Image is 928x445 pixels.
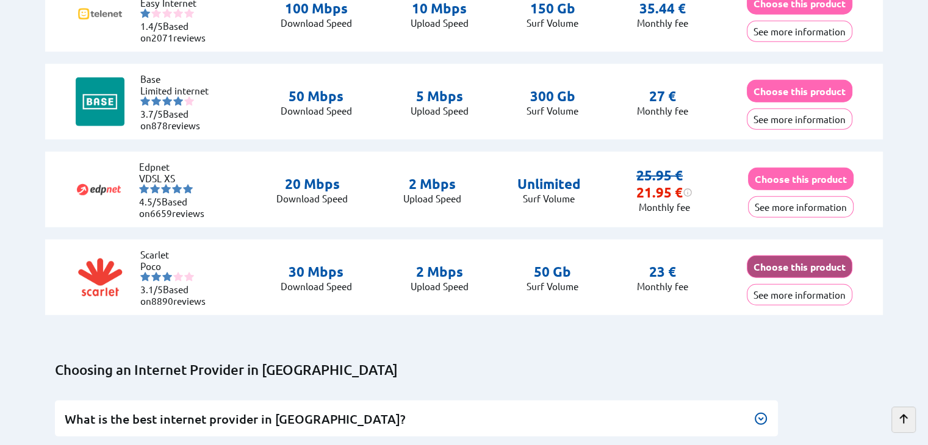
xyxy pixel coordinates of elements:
p: Surf Volume [527,105,578,116]
img: starnr5 [184,96,194,106]
img: starnr3 [162,272,172,282]
div: 21.95 € [636,184,692,201]
li: VDSL XS [139,173,212,184]
p: Monthly fee [637,17,688,29]
span: 6659 [150,207,172,219]
img: starnr4 [172,184,182,194]
img: starnr2 [151,9,161,18]
p: 27 € [649,88,676,105]
img: Button to expand the text [754,411,768,426]
p: 50 Gb [527,263,578,280]
img: Logo of Base [76,77,124,126]
p: Surf Volume [527,17,578,29]
p: 20 Mbps [276,176,348,193]
img: starnr4 [173,272,183,282]
p: Upload Speed [411,17,469,29]
p: 23 € [649,263,676,280]
a: Choose this product [747,85,852,97]
img: starnr3 [161,184,171,194]
button: See more information [747,284,852,305]
img: starnr2 [151,96,161,106]
li: Poco [140,260,214,272]
p: 30 Mbps [281,263,352,280]
button: Choose this product [748,168,854,190]
a: See more information [747,289,852,301]
span: 8890 [151,295,173,307]
a: Choose this product [748,173,854,185]
button: Choose this product [747,80,852,102]
li: Scarlet [140,249,214,260]
a: See more information [748,201,854,213]
p: Monthly fee [636,201,692,213]
img: starnr4 [173,9,183,18]
li: Edpnet [139,161,212,173]
img: starnr1 [140,9,150,18]
p: Download Speed [281,280,352,292]
h3: What is the best internet provider in [GEOGRAPHIC_DATA]? [65,411,768,427]
li: Based on reviews [139,196,212,219]
img: starnr3 [162,9,172,18]
button: See more information [747,21,852,42]
a: Choose this product [747,261,852,272]
p: Upload Speed [411,280,469,292]
h2: Choosing an Internet Provider in [GEOGRAPHIC_DATA] [55,361,883,379]
p: 300 Gb [527,88,578,105]
a: See more information [747,113,852,125]
span: 1.4/5 [140,20,163,32]
button: See more information [747,109,852,130]
li: Based on reviews [140,20,214,43]
a: See more information [747,26,852,37]
img: starnr1 [140,272,150,282]
li: Base [140,73,214,85]
p: Unlimited [517,176,581,193]
button: Choose this product [747,255,852,278]
img: starnr5 [184,272,194,282]
p: Upload Speed [403,193,461,204]
p: 2 Mbps [403,176,461,193]
img: starnr1 [139,184,149,194]
p: Download Speed [276,193,348,204]
p: Upload Speed [411,105,469,116]
img: starnr2 [151,272,161,282]
span: 3.7/5 [140,108,163,119]
span: 878 [151,119,168,131]
s: 25.95 € [636,167,683,183]
span: 2071 [151,32,173,43]
img: starnr5 [183,184,193,194]
p: Download Speed [281,17,352,29]
img: Logo of Scarlet [76,253,124,302]
li: Based on reviews [140,283,214,307]
p: 2 Mbps [411,263,469,280]
img: starnr2 [150,184,160,194]
p: Monthly fee [637,105,688,116]
img: starnr1 [140,96,150,106]
img: Logo of Edpnet [74,165,123,214]
p: 5 Mbps [411,88,469,105]
p: Surf Volume [517,193,581,204]
li: Based on reviews [140,108,214,131]
img: starnr4 [173,96,183,106]
img: starnr5 [184,9,194,18]
p: Download Speed [281,105,352,116]
button: See more information [748,196,854,218]
p: 50 Mbps [281,88,352,105]
span: 4.5/5 [139,196,162,207]
p: Monthly fee [637,280,688,292]
img: information [683,188,692,198]
img: starnr3 [162,96,172,106]
li: Limited internet [140,85,214,96]
p: Surf Volume [527,280,578,292]
span: 3.1/5 [140,283,163,295]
